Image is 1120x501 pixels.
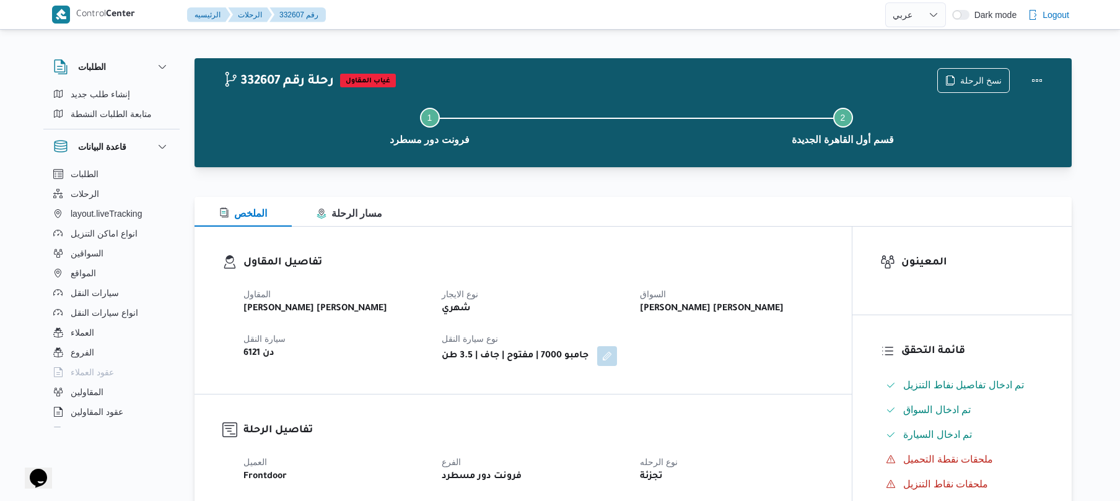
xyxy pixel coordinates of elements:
span: قسم أول القاهرة الجديدة [792,133,893,147]
span: المقاولين [71,385,103,399]
div: الطلبات [43,84,180,129]
button: سيارات النقل [48,283,175,303]
h3: المعينون [901,255,1044,271]
h2: 332607 رحلة رقم [223,74,334,90]
button: المواقع [48,263,175,283]
button: الرحلات [228,7,272,22]
span: الملخص [219,208,267,219]
button: متابعة الطلبات النشطة [48,104,175,124]
span: الطلبات [71,167,98,181]
button: نسخ الرحلة [937,68,1010,93]
button: قسم أول القاهرة الجديدة [636,93,1049,157]
span: العملاء [71,325,94,340]
iframe: chat widget [12,451,52,489]
button: تم ادخال تفاصيل نفاط التنزيل [881,375,1044,395]
button: Actions [1025,68,1049,93]
img: X8yXhbKr1z7QwAAAABJRU5ErkJggg== [52,6,70,24]
span: تم ادخال السواق [903,404,971,415]
span: عقود العملاء [71,365,114,380]
button: تم ادخال السيارة [881,425,1044,445]
span: متابعة الطلبات النشطة [71,107,152,121]
span: تم ادخال السواق [903,403,971,417]
button: اجهزة التليفون [48,422,175,442]
button: الرحلات [48,184,175,204]
span: المقاول [243,289,271,299]
button: ملحقات نقاط التنزيل [881,474,1044,494]
b: شهري [442,302,471,316]
b: غياب المقاول [346,77,390,85]
span: ملحقات نقاط التنزيل [903,477,988,492]
span: نوع الايجار [442,289,478,299]
button: انواع اماكن التنزيل [48,224,175,243]
button: المقاولين [48,382,175,402]
button: إنشاء طلب جديد [48,84,175,104]
span: 1 [427,113,432,123]
span: تم ادخال تفاصيل نفاط التنزيل [903,378,1024,393]
span: الفرع [442,457,461,467]
span: ملحقات نقطة التحميل [903,452,993,467]
span: تم ادخال السيارة [903,429,972,440]
button: Logout [1023,2,1074,27]
button: الطلبات [53,59,170,74]
button: العملاء [48,323,175,342]
span: نوع الرحله [640,457,678,467]
span: layout.liveTracking [71,206,142,221]
span: فرونت دور مسطرد [390,133,470,147]
b: [PERSON_NAME] [PERSON_NAME] [640,302,784,316]
span: غياب المقاول [340,74,396,87]
button: layout.liveTracking [48,204,175,224]
span: ملحقات نقطة التحميل [903,454,993,464]
span: عقود المقاولين [71,404,123,419]
span: مسار الرحلة [317,208,382,219]
span: ملحقات نقاط التنزيل [903,479,988,489]
span: سيارة النقل [243,334,286,344]
span: تم ادخال تفاصيل نفاط التنزيل [903,380,1024,390]
span: نوع سيارة النقل [442,334,498,344]
span: تم ادخال السيارة [903,427,972,442]
button: الطلبات [48,164,175,184]
button: تم ادخال السواق [881,400,1044,420]
b: Center [106,10,135,20]
button: فرونت دور مسطرد [223,93,636,157]
div: قاعدة البيانات [43,164,180,432]
b: فرونت دور مسطرد [442,469,522,484]
span: Dark mode [969,10,1017,20]
h3: الطلبات [78,59,106,74]
span: Logout [1043,7,1069,22]
span: سيارات النقل [71,285,119,300]
button: الفروع [48,342,175,362]
b: دن 6121 [243,346,274,361]
button: انواع سيارات النقل [48,303,175,323]
h3: تفاصيل المقاول [243,255,824,271]
button: 332607 رقم [269,7,326,22]
span: 2 [841,113,846,123]
span: اجهزة التليفون [71,424,122,439]
span: السواقين [71,246,103,261]
button: السواقين [48,243,175,263]
span: انواع اماكن التنزيل [71,226,138,241]
span: السواق [640,289,666,299]
b: تجزئة [640,469,663,484]
b: [PERSON_NAME] [PERSON_NAME] [243,302,387,316]
span: العميل [243,457,267,467]
button: قاعدة البيانات [53,139,170,154]
button: عقود العملاء [48,362,175,382]
span: الرحلات [71,186,99,201]
span: انواع سيارات النقل [71,305,138,320]
h3: تفاصيل الرحلة [243,422,824,439]
span: المواقع [71,266,96,281]
button: عقود المقاولين [48,402,175,422]
b: جامبو 7000 | مفتوح | جاف | 3.5 طن [442,349,588,364]
span: الفروع [71,345,94,360]
button: الرئيسيه [187,7,230,22]
span: نسخ الرحلة [960,73,1002,88]
h3: قائمة التحقق [901,343,1044,360]
span: إنشاء طلب جديد [71,87,130,102]
button: ملحقات نقطة التحميل [881,450,1044,469]
b: Frontdoor [243,469,287,484]
h3: قاعدة البيانات [78,139,126,154]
